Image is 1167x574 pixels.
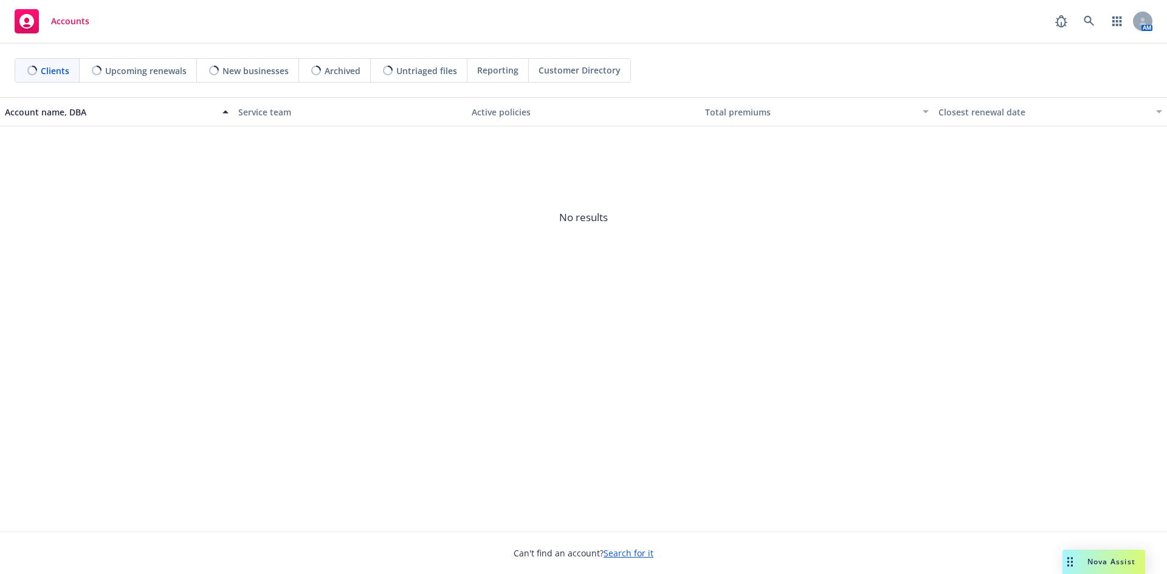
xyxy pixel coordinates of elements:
button: Closest renewal date [934,97,1167,126]
span: Clients [41,64,69,77]
span: Customer Directory [539,64,621,77]
div: Drag to move [1062,550,1078,574]
a: Accounts [10,4,94,38]
a: Search for it [604,547,653,559]
div: Service team [238,106,462,118]
div: Closest renewal date [938,106,1149,118]
div: Total premiums [705,106,915,118]
span: Nova Assist [1087,556,1135,567]
a: Search [1077,9,1101,33]
div: Active policies [472,106,695,118]
span: Untriaged files [396,64,457,77]
button: Service team [233,97,467,126]
a: Report a Bug [1049,9,1073,33]
span: New businesses [222,64,289,77]
span: Accounts [51,16,89,26]
span: Reporting [477,64,518,77]
span: Upcoming renewals [105,64,187,77]
div: Account name, DBA [5,106,215,118]
button: Total premiums [700,97,934,126]
a: Switch app [1105,9,1129,33]
span: Can't find an account? [514,547,653,559]
button: Active policies [467,97,700,126]
button: Nova Assist [1062,550,1145,574]
span: Archived [325,64,360,77]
